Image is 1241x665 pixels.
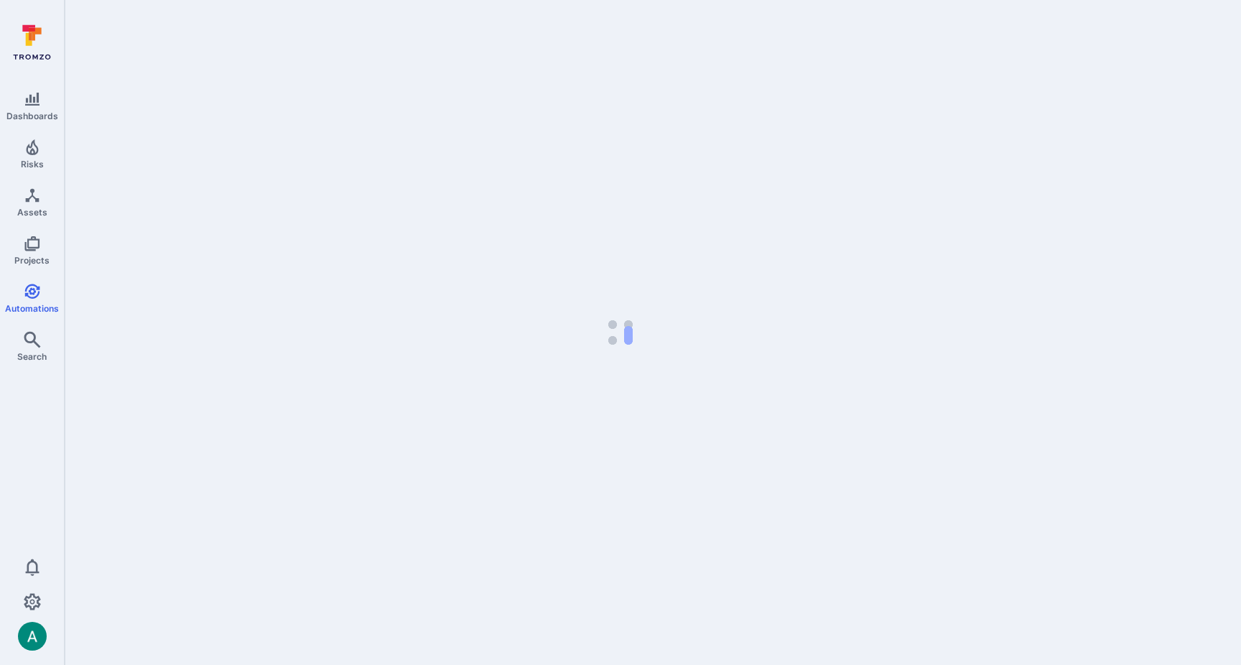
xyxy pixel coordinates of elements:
span: Projects [14,255,50,266]
span: Assets [17,207,47,218]
div: Arjan Dehar [18,622,47,651]
span: Risks [21,159,44,169]
img: ACg8ocLSa5mPYBaXNx3eFu_EmspyJX0laNWN7cXOFirfQ7srZveEpg=s96-c [18,622,47,651]
span: Search [17,351,47,362]
span: Automations [5,303,59,314]
span: Dashboards [6,111,58,121]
